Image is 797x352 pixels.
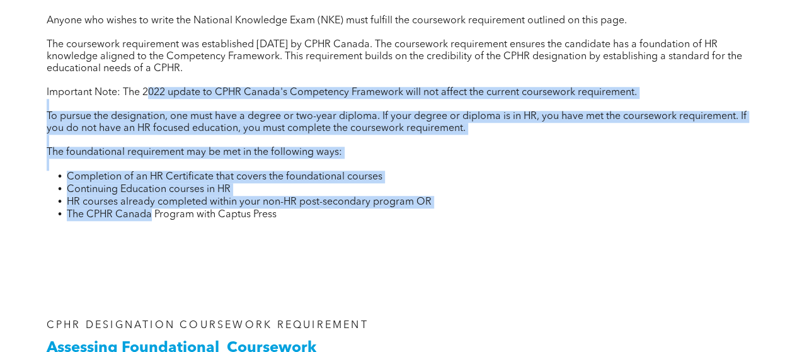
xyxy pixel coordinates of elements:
[47,16,627,26] span: Anyone who wishes to write the National Knowledge Exam (NKE) must fulfill the coursework requirem...
[67,172,382,182] span: Completion of an HR Certificate that covers the foundational courses
[47,40,742,74] span: The coursework requirement was established [DATE] by CPHR Canada. The coursework requirement ensu...
[47,88,637,98] span: Important Note: The 2022 update to CPHR Canada's Competency Framework will not affect the current...
[67,185,231,195] span: Continuing Education courses in HR
[67,197,432,207] span: HR courses already completed within your non-HR post-secondary program OR
[47,147,342,157] span: The foundational requirement may be met in the following ways:
[47,321,369,331] span: CPHR DESIGNATION COURSEWORK REQUIREMENT
[47,111,747,133] span: To pursue the designation, one must have a degree or two-year diploma. If your degree or diploma ...
[67,210,277,220] span: The CPHR Canada Program with Captus Press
